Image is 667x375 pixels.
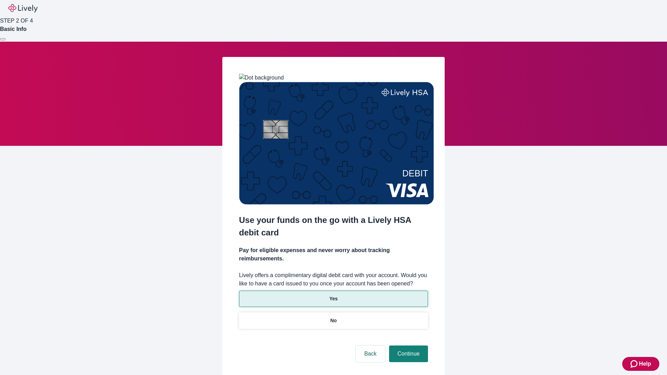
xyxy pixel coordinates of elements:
[239,214,428,239] h2: Use your funds on the go with a Lively HSA debit card
[639,360,651,368] span: Help
[8,4,38,12] img: Lively
[622,357,659,371] button: Zendesk support iconHelp
[356,345,385,362] button: Back
[631,360,639,368] svg: Zendesk support icon
[389,345,428,362] button: Continue
[239,291,428,307] button: Yes
[330,317,337,324] p: No
[239,312,428,329] button: No
[239,82,434,205] img: Debit card
[239,246,428,263] h4: Pay for eligible expenses and never worry about tracking reimbursements.
[329,295,338,302] p: Yes
[239,74,284,82] img: Dot background
[239,271,428,288] label: Lively offers a complimentary digital debit card with your account. Would you like to have a card...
